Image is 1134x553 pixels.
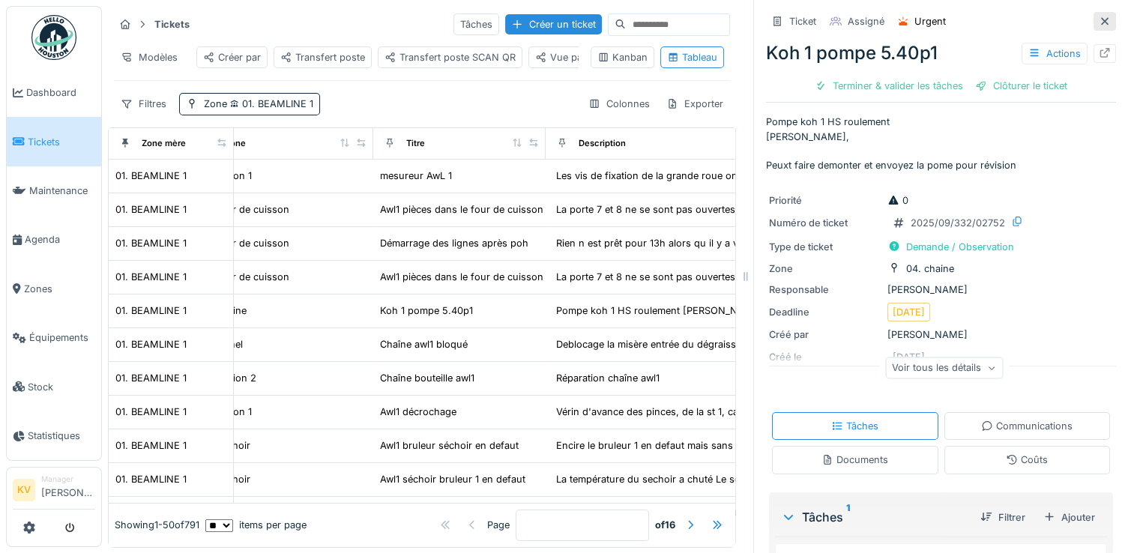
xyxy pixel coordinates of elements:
li: [PERSON_NAME] [41,474,95,506]
div: Colonnes [582,93,657,115]
div: Deadline [769,305,881,319]
div: Démarrage des lignes après poh [380,236,528,250]
span: Maintenance [29,184,95,198]
div: items per page [205,519,307,533]
div: Zone [204,97,313,111]
div: Ajouter [1037,507,1101,528]
div: Créé par [769,327,881,342]
div: 03. four de cuisson [199,236,289,250]
div: Numéro de ticket [769,216,881,230]
div: [DATE] [893,305,925,319]
div: Modèles [114,46,184,68]
div: Kanban [597,50,648,64]
div: Actions [1022,43,1088,64]
div: Page [487,519,510,533]
div: Demande / Observation [906,240,1014,254]
div: 01. BEAMLINE 1 [115,202,187,217]
div: Priorité [769,193,881,208]
div: Awl1 pièces dans le four de cuisson [380,202,543,217]
div: 01. BEAMLINE 1 [115,236,187,250]
a: Équipements [7,313,101,362]
div: Koh 1 pompe 5.40p1 [380,303,473,318]
div: Chaîne bouteille awl1 [380,371,474,385]
li: KV [13,479,35,501]
strong: Tickets [148,17,196,31]
div: La porte 7 et 8 ne se sont pas ouvertes d ou ch... [556,270,782,284]
div: 0 [887,193,908,208]
div: Showing 1 - 50 of 791 [115,519,199,533]
div: Filtres [114,93,173,115]
span: Équipements [29,330,95,345]
div: La porte 7 et 8 ne se sont pas ouvertes d ou ch... [556,202,782,217]
div: Assigné [848,14,884,28]
div: 03. four de cuisson [199,202,289,217]
div: 01. BEAMLINE 1 [115,438,187,453]
a: Zones [7,265,101,313]
a: Statistiques [7,411,101,460]
div: Zone mère [142,137,186,150]
div: Vérin d'avance des pinces, de la st 1, cassé. [556,405,757,419]
div: Les vis de fixation de la grande roue ont cassé... [556,169,779,183]
div: Description [579,137,626,150]
img: Badge_color-CXgf-gQk.svg [31,15,76,60]
div: Awl1 bruleur séchoir en defaut [380,438,519,453]
strong: of 16 [655,519,675,533]
span: Agenda [25,232,95,247]
span: Statistiques [28,429,95,443]
div: Transfert poste [280,50,365,64]
a: Agenda [7,215,101,264]
div: Zone [769,262,881,276]
a: Maintenance [7,166,101,215]
div: 01. BEAMLINE 1 [115,472,187,486]
div: 01. BEAMLINE 1 [115,270,187,284]
div: Ticket [789,14,816,28]
a: Tickets [7,117,101,166]
div: 01. BEAMLINE 1 [115,169,187,183]
span: Stock [28,380,95,394]
sup: 1 [846,508,850,526]
p: Pompe koh 1 HS roulement [PERSON_NAME], Peuxt faire demonter et envoyez la pome pour révision [766,115,1116,172]
span: Dashboard [26,85,95,100]
div: Tâches [453,13,499,35]
div: Réparation chaîne awl1 [556,371,660,385]
div: Zone [225,137,246,150]
div: Koh 1 pompe 5.40p1 [766,40,1116,67]
div: Terminer & valider les tâches [809,76,969,96]
a: KV Manager[PERSON_NAME] [13,474,95,510]
div: 04. chaine [906,262,954,276]
div: Chaîne awl1 bloqué [380,337,468,351]
div: Awl1 séchoir bruleur 1 en defaut [380,472,525,486]
div: La température du sechoir a chuté Le séchoir br... [556,472,784,486]
div: Awl1 décrochage [380,405,456,419]
div: Exporter [660,93,730,115]
div: 2025/09/332/02752 [911,216,1005,230]
div: Coûts [1006,453,1048,467]
div: Créer un ticket [505,14,602,34]
a: Stock [7,362,101,411]
div: Type de ticket [769,240,881,254]
div: Vue par défaut [535,50,618,64]
div: Deblocage la misère entrée du dégraissage compl... [556,337,792,351]
div: Awl1 pièces dans le four de cuisson [380,270,543,284]
div: Tâches [781,508,968,526]
div: Pompe koh 1 HS roulement [PERSON_NAME], Peuxt faire d... [556,303,836,318]
span: 01. BEAMLINE 1 [227,98,313,109]
div: Documents [821,453,888,467]
div: 01. BEAMLINE 1 [115,371,187,385]
div: mesureur AwL 1 [380,169,452,183]
div: 01. BEAMLINE 1 [115,303,187,318]
div: Rien n est prêt pour 13h alors qu il y a visite... [556,236,765,250]
span: Zones [24,282,95,296]
div: Créer par [203,50,261,64]
div: 03. four de cuisson [199,270,289,284]
div: Titre [406,137,425,150]
div: 01. BEAMLINE 1 [115,337,187,351]
div: Responsable [769,282,881,297]
div: Urgent [914,14,946,28]
div: Transfert poste SCAN QR [384,50,516,64]
div: [PERSON_NAME] [769,327,1113,342]
div: Manager [41,474,95,485]
div: Communications [981,419,1073,433]
div: 01. BEAMLINE 1 [115,405,187,419]
div: [PERSON_NAME] [769,282,1113,297]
